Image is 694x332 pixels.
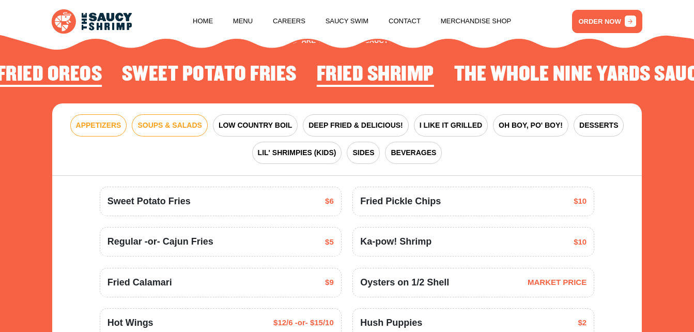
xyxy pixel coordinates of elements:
[317,63,434,86] h2: Fried Shrimp
[309,120,403,131] span: DEEP FRIED & DELICIOUS!
[273,2,305,41] a: Careers
[499,120,563,131] span: OH BOY, PO' BOY!
[326,2,369,41] a: Saucy Swim
[213,114,298,137] button: LOW COUNTRY BOIL
[70,114,127,137] button: APPETIZERS
[352,147,374,158] span: SIDES
[76,120,121,131] span: APPETIZERS
[219,120,292,131] span: LOW COUNTRY BOIL
[347,142,380,164] button: SIDES
[579,120,618,131] span: DESSERTS
[414,114,488,137] button: I LIKE IT GRILLED
[420,120,482,131] span: I LIKE IT GRILLED
[325,236,334,248] span: $5
[303,114,409,137] button: DEEP FRIED & DELICIOUS!
[325,277,334,289] span: $9
[273,317,334,329] span: $12/6 -or- $15/10
[193,2,213,41] a: Home
[107,276,172,290] span: Fried Calamari
[233,2,253,41] a: Menu
[122,63,297,86] h2: Sweet Potato Fries
[325,195,334,207] span: $6
[528,277,587,289] span: MARKET PRICE
[258,147,336,158] span: LIL' SHRIMPIES (KIDS)
[137,120,202,131] span: SOUPS & SALADS
[391,147,436,158] span: BEVERAGES
[441,2,512,41] a: Merchandise Shop
[360,194,441,208] span: Fried Pickle Chips
[574,236,587,248] span: $10
[574,114,624,137] button: DESSERTS
[132,114,207,137] button: SOUPS & SALADS
[385,142,442,164] button: BEVERAGES
[493,114,568,137] button: OH BOY, PO' BOY!
[107,316,153,330] span: Hot Wings
[572,10,642,33] a: ORDER NOW
[360,276,449,290] span: Oysters on 1/2 Shell
[360,235,431,249] span: Ka-pow! Shrimp
[389,2,421,41] a: Contact
[122,63,297,89] li: 4 of 4
[317,63,434,89] li: 1 of 4
[52,9,132,34] img: logo
[360,316,422,330] span: Hush Puppies
[252,142,342,164] button: LIL' SHRIMPIES (KIDS)
[574,195,587,207] span: $10
[107,194,191,208] span: Sweet Potato Fries
[578,317,587,329] span: $2
[107,235,213,249] span: Regular -or- Cajun Fries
